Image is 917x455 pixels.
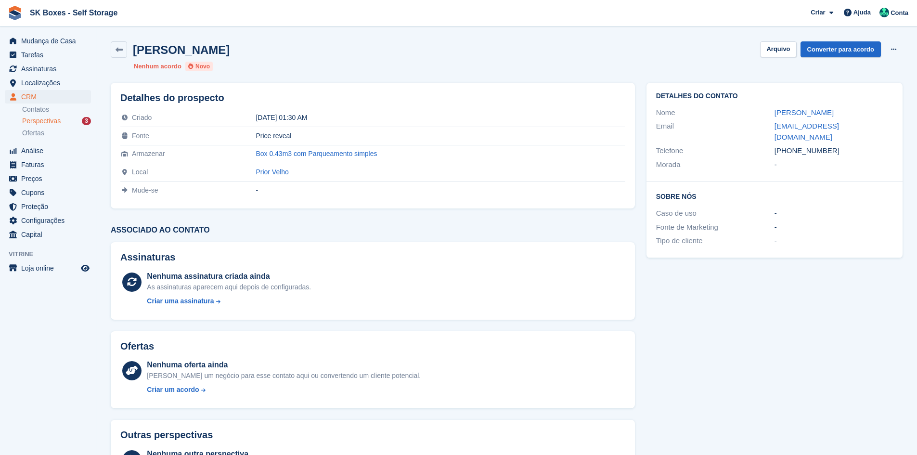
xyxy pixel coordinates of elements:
[853,8,871,17] span: Ajuda
[120,92,625,104] h2: Detalhes do prospecto
[147,371,421,381] div: [PERSON_NAME] um negócio para esse contato aqui ou convertendo um cliente potencial.
[5,76,91,90] a: menu
[147,385,421,395] a: Criar um acordo
[22,105,91,114] a: Contatos
[147,296,214,306] div: Criar uma assinatura
[9,249,96,259] span: Vitrine
[120,429,213,441] h2: Outras perspectivas
[656,191,893,201] h2: Sobre Nós
[775,222,893,233] div: -
[5,48,91,62] a: menu
[147,282,311,292] div: As assinaturas aparecem aqui depois de configuradas.
[185,62,213,71] li: Novo
[82,117,91,125] div: 3
[656,159,775,170] div: Morada
[111,226,635,234] h3: Associado ao contato
[21,200,79,213] span: Proteção
[760,41,796,57] button: Arquivo
[21,261,79,275] span: Loja online
[147,359,421,371] div: Nenhuma oferta ainda
[5,144,91,157] a: menu
[5,261,91,275] a: menu
[775,159,893,170] div: -
[656,235,775,247] div: Tipo de cliente
[5,228,91,241] a: menu
[21,172,79,185] span: Preços
[21,62,79,76] span: Assinaturas
[120,252,625,263] h2: Assinaturas
[811,8,825,17] span: Criar
[256,150,377,157] a: Box 0.43m3 com Parqueamento simples
[256,132,625,140] div: Price reveal
[22,116,91,126] a: Perspectivas 3
[656,145,775,156] div: Telefone
[132,132,149,140] span: Fonte
[656,208,775,219] div: Caso de uso
[21,48,79,62] span: Tarefas
[256,186,625,194] div: -
[132,150,165,157] span: Armazenar
[132,186,158,194] span: Mude-se
[8,6,22,20] img: stora-icon-8386f47178a22dfd0bd8f6a31ec36ba5ce8667c1dd55bd0f319d3a0aa187defe.svg
[21,214,79,227] span: Configurações
[656,107,775,118] div: Nome
[132,114,152,121] span: Criado
[5,158,91,171] a: menu
[134,62,181,71] li: Nenhum acordo
[147,271,311,282] div: Nenhuma assinatura criada ainda
[775,122,839,141] a: [EMAIL_ADDRESS][DOMAIN_NAME]
[22,128,91,138] a: Ofertas
[22,129,44,138] span: Ofertas
[775,208,893,219] div: -
[5,62,91,76] a: menu
[891,8,908,18] span: Conta
[5,214,91,227] a: menu
[21,34,79,48] span: Mudança de Casa
[21,158,79,171] span: Faturas
[256,168,288,176] a: Prior Velho
[147,296,311,306] a: Criar uma assinatura
[79,262,91,274] a: Loja de pré-visualização
[21,144,79,157] span: Análise
[5,34,91,48] a: menu
[5,90,91,104] a: menu
[147,385,199,395] div: Criar um acordo
[775,108,834,117] a: [PERSON_NAME]
[256,114,625,121] div: [DATE] 01:30 AM
[21,76,79,90] span: Localizações
[21,90,79,104] span: CRM
[879,8,889,17] img: SK Boxes - Comercial
[656,92,893,100] h2: Detalhes do contato
[120,341,154,352] h2: Ofertas
[26,5,121,21] a: SK Boxes - Self Storage
[775,235,893,247] div: -
[801,41,881,57] a: Converter para acordo
[5,200,91,213] a: menu
[133,43,230,56] h2: [PERSON_NAME]
[5,186,91,199] a: menu
[775,145,893,156] div: [PHONE_NUMBER]
[656,121,775,143] div: Email
[22,117,61,126] span: Perspectivas
[21,186,79,199] span: Cupons
[656,222,775,233] div: Fonte de Marketing
[21,228,79,241] span: Capital
[5,172,91,185] a: menu
[132,168,148,176] span: Local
